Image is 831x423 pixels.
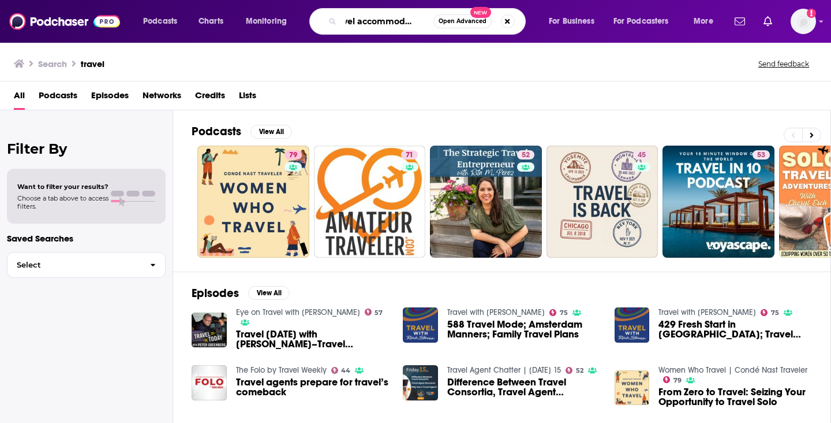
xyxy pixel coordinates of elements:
[401,150,418,159] a: 71
[470,7,491,18] span: New
[757,150,765,161] span: 53
[239,86,256,110] a: Lists
[236,365,327,375] a: The Folo by Travel Weekly
[39,86,77,110] a: Podcasts
[447,320,601,339] a: 588 Travel Mode; Amsterdam Manners; Family Travel Plans
[663,376,682,383] a: 79
[576,368,583,373] span: 52
[522,150,530,161] span: 52
[730,12,750,31] a: Show notifications dropdown
[38,58,67,69] h3: Search
[638,150,646,161] span: 45
[248,286,290,300] button: View All
[236,377,390,397] a: Travel agents prepare for travel’s comeback
[7,252,166,278] button: Select
[560,310,568,316] span: 75
[447,307,545,317] a: Travel with Rick Steves
[791,9,816,34] span: Logged in as MattieVG
[658,387,812,407] a: From Zero to Travel: Seizing Your Opportunity to Travel Solo
[658,307,756,317] a: Travel with Rick Steves
[135,12,192,31] button: open menu
[192,286,290,300] a: EpisodesView All
[341,12,433,31] input: Search podcasts, credits, & more...
[236,329,390,349] span: Travel [DATE] with [PERSON_NAME]–Travel Problems…Travel Solutions
[192,365,227,400] img: Travel agents prepare for travel’s comeback
[9,10,120,32] img: Podchaser - Follow, Share and Rate Podcasts
[320,8,537,35] div: Search podcasts, credits, & more...
[246,13,287,29] span: Monitoring
[314,146,426,258] a: 71
[517,150,534,159] a: 52
[807,9,816,18] svg: Add a profile image
[433,14,492,28] button: Open AdvancedNew
[143,86,181,110] a: Networks
[91,86,129,110] a: Episodes
[771,310,779,316] span: 75
[658,365,807,375] a: Women Who Travel | Condé Nast Traveler
[365,309,383,316] a: 57
[566,367,583,374] a: 52
[250,125,292,139] button: View All
[759,12,777,31] a: Show notifications dropdown
[7,140,166,157] h2: Filter By
[541,12,609,31] button: open menu
[14,86,25,110] a: All
[192,286,239,300] h2: Episodes
[686,12,728,31] button: open menu
[289,150,297,161] span: 79
[403,307,438,343] img: 588 Travel Mode; Amsterdam Manners; Family Travel Plans
[549,309,568,316] a: 75
[192,124,292,139] a: PodcastsView All
[791,9,816,34] img: User Profile
[197,146,309,258] a: 79
[633,150,650,159] a: 45
[546,146,658,258] a: 45
[673,378,682,383] span: 79
[191,12,230,31] a: Charts
[8,261,141,269] span: Select
[238,12,302,31] button: open menu
[192,313,227,348] img: Travel Today with Peter Greenberg–Travel Problems…Travel Solutions
[791,9,816,34] button: Show profile menu
[403,365,438,400] a: Difference Between Travel Consortia, Travel Agent Discounts, Why Use a Travel Agent?
[447,377,601,397] a: Difference Between Travel Consortia, Travel Agent Discounts, Why Use a Travel Agent?
[694,13,713,29] span: More
[331,367,351,374] a: 44
[192,124,241,139] h2: Podcasts
[439,18,486,24] span: Open Advanced
[81,58,104,69] h3: travel
[7,233,166,244] p: Saved Searches
[341,368,350,373] span: 44
[615,307,650,343] img: 429 Fresh Start in Ireland; Travel Smarts; Travel Plans
[285,150,302,159] a: 79
[236,307,360,317] a: Eye on Travel with Peter Greenberg
[143,13,177,29] span: Podcasts
[447,365,561,375] a: Travel Agent Chatter | Friday 15
[658,320,812,339] span: 429 Fresh Start in [GEOGRAPHIC_DATA]; Travel Smarts; Travel Plans
[753,150,770,159] a: 53
[406,150,413,161] span: 71
[195,86,225,110] a: Credits
[755,59,813,69] button: Send feedback
[549,13,594,29] span: For Business
[658,320,812,339] a: 429 Fresh Start in Ireland; Travel Smarts; Travel Plans
[606,12,686,31] button: open menu
[615,370,650,406] img: From Zero to Travel: Seizing Your Opportunity to Travel Solo
[17,183,108,191] span: Want to filter your results?
[761,309,779,316] a: 75
[17,194,108,210] span: Choose a tab above to access filters.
